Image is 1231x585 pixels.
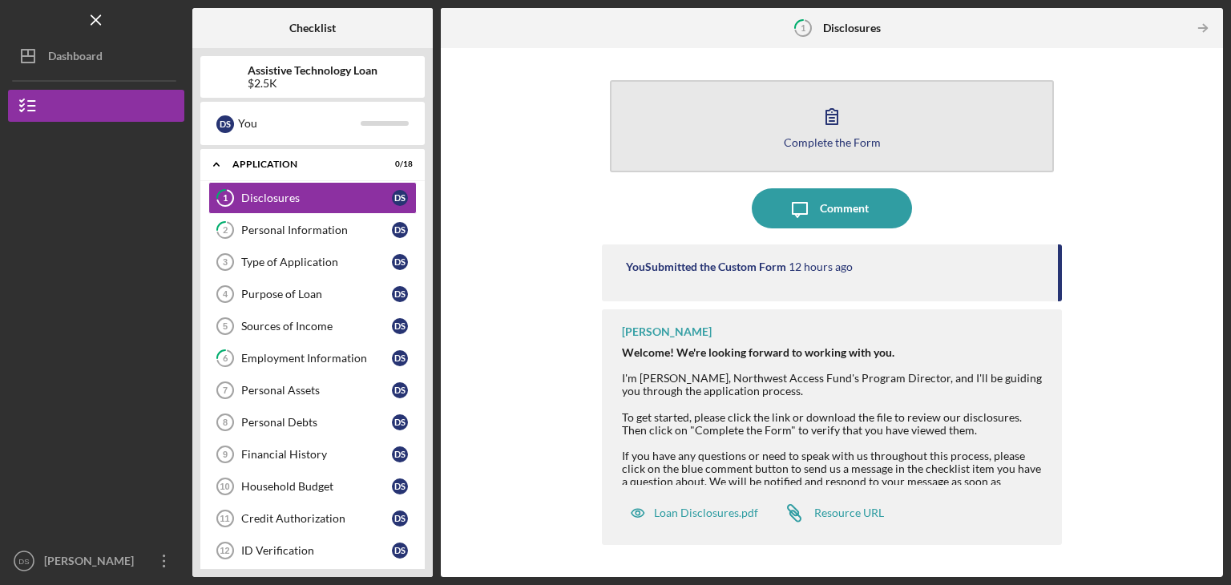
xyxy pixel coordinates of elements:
[208,470,417,502] a: 10Household BudgetDS
[241,352,392,365] div: Employment Information
[40,545,144,581] div: [PERSON_NAME]
[752,188,912,228] button: Comment
[241,224,392,236] div: Personal Information
[241,384,392,397] div: Personal Assets
[216,115,234,133] div: D S
[392,254,408,270] div: D S
[223,353,228,364] tspan: 6
[820,188,869,228] div: Comment
[248,64,377,77] b: Assistive Technology Loan
[220,514,229,523] tspan: 11
[223,321,228,331] tspan: 5
[622,345,894,359] strong: Welcome! We're looking forward to working with you.
[289,22,336,34] b: Checklist
[8,40,184,72] button: Dashboard
[392,446,408,462] div: D S
[232,159,373,169] div: Application
[8,545,184,577] button: DS[PERSON_NAME]
[248,77,377,90] div: $2.5K
[241,416,392,429] div: Personal Debts
[223,225,228,236] tspan: 2
[241,448,392,461] div: Financial History
[392,222,408,238] div: D S
[784,136,881,148] div: Complete the Form
[238,110,361,137] div: You
[789,260,853,273] time: 2025-09-04 16:37
[223,257,228,267] tspan: 3
[622,398,1046,579] div: To get started, please click the link or download the file to review our disclosures. Then click ...
[223,418,228,427] tspan: 8
[241,480,392,493] div: Household Budget
[814,506,884,519] div: Resource URL
[622,325,712,338] div: [PERSON_NAME]
[208,278,417,310] a: 4Purpose of LoanDS
[392,510,408,526] div: D S
[220,546,229,555] tspan: 12
[392,350,408,366] div: D S
[801,22,805,33] tspan: 1
[392,414,408,430] div: D S
[208,438,417,470] a: 9Financial HistoryDS
[48,40,103,76] div: Dashboard
[208,374,417,406] a: 7Personal AssetsDS
[392,190,408,206] div: D S
[626,260,786,273] div: You Submitted the Custom Form
[208,342,417,374] a: 6Employment InformationDS
[241,256,392,268] div: Type of Application
[223,450,228,459] tspan: 9
[208,535,417,567] a: 12ID VerificationDS
[392,286,408,302] div: D S
[774,497,884,529] a: Resource URL
[241,320,392,333] div: Sources of Income
[392,478,408,494] div: D S
[823,22,881,34] b: Disclosures
[223,385,228,395] tspan: 7
[208,246,417,278] a: 3Type of ApplicationDS
[208,502,417,535] a: 11Credit AuthorizationDS
[241,192,392,204] div: Disclosures
[208,214,417,246] a: 2Personal InformationDS
[208,406,417,438] a: 8Personal DebtsDS
[241,544,392,557] div: ID Verification
[622,497,766,529] button: Loan Disclosures.pdf
[241,288,392,301] div: Purpose of Loan
[392,543,408,559] div: D S
[220,482,229,491] tspan: 10
[654,506,758,519] div: Loan Disclosures.pdf
[208,310,417,342] a: 5Sources of IncomeDS
[392,382,408,398] div: D S
[241,512,392,525] div: Credit Authorization
[610,80,1054,172] button: Complete the Form
[18,557,29,566] text: DS
[622,372,1046,397] div: I'm [PERSON_NAME], Northwest Access Fund's Program Director, and I'll be guiding you through the ...
[223,193,228,204] tspan: 1
[223,289,228,299] tspan: 4
[208,182,417,214] a: 1DisclosuresDS
[384,159,413,169] div: 0 / 18
[392,318,408,334] div: D S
